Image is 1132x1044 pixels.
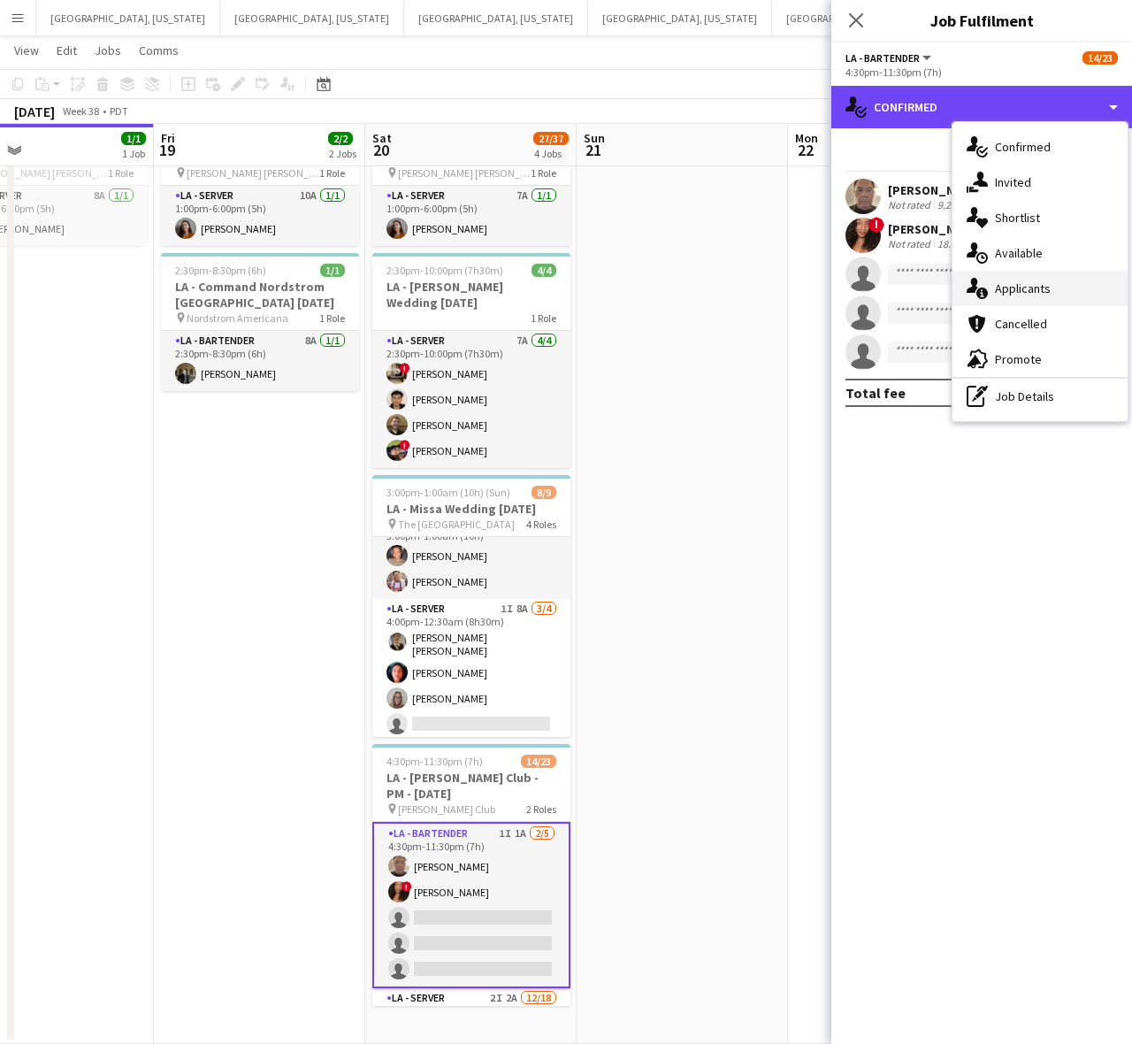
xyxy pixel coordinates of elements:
[934,237,976,250] div: 18.82mi
[845,51,934,65] button: LA - Bartender
[187,166,319,180] span: [PERSON_NAME] [PERSON_NAME] Hills
[372,279,570,311] h3: LA - [PERSON_NAME] Wedding [DATE]
[845,51,920,65] span: LA - Bartender
[372,475,570,737] app-job-card: 3:00pm-1:00am (10h) (Sun)8/9LA - Missa Wedding [DATE] The [GEOGRAPHIC_DATA]4 Roles3:00pm-1:00am (...
[122,147,145,160] div: 1 Job
[386,755,483,768] span: 4:30pm-11:30pm (7h)
[108,166,134,180] span: 1 Role
[50,39,84,62] a: Edit
[831,86,1132,128] div: Confirmed
[372,186,570,246] app-card-role: LA - Server7A1/11:00pm-6:00pm (5h)[PERSON_NAME]
[88,39,128,62] a: Jobs
[372,513,570,599] app-card-role: LA - Bartender9A2/23:00pm-1:00am (10h)[PERSON_NAME][PERSON_NAME]
[372,770,570,802] h3: LA - [PERSON_NAME] Club - PM - [DATE]
[161,331,359,391] app-card-role: LA - Bartender8A1/12:30pm-8:30pm (6h)[PERSON_NAME]
[110,104,128,118] div: PDT
[533,132,569,145] span: 27/37
[792,140,818,160] span: 22
[161,130,175,146] span: Fri
[952,379,1128,414] div: Job Details
[7,39,46,62] a: View
[534,147,568,160] div: 4 Jobs
[995,139,1051,155] span: Confirmed
[995,316,1047,332] span: Cancelled
[402,881,412,892] span: !
[400,363,410,373] span: !
[161,108,359,246] app-job-card: 1:00pm-6:00pm (5h)1/1LA - [PERSON_NAME] [PERSON_NAME][GEOGRAPHIC_DATA] [DATE] [PERSON_NAME] [PERS...
[372,130,392,146] span: Sat
[386,264,503,277] span: 2:30pm-10:00pm (7h30m)
[372,744,570,1006] app-job-card: 4:30pm-11:30pm (7h)14/23LA - [PERSON_NAME] Club - PM - [DATE] [PERSON_NAME] Club2 RolesLA - Barte...
[526,518,556,531] span: 4 Roles
[175,264,266,277] span: 2:30pm-8:30pm (6h)
[532,486,556,499] span: 8/9
[372,253,570,468] app-job-card: 2:30pm-10:00pm (7h30m)4/4LA - [PERSON_NAME] Wedding [DATE]1 RoleLA - Server7A4/42:30pm-10:00pm (7...
[934,198,971,211] div: 9.25mi
[532,264,556,277] span: 4/4
[400,440,410,450] span: !
[36,1,220,35] button: [GEOGRAPHIC_DATA], [US_STATE]
[888,221,982,237] div: [PERSON_NAME]
[320,264,345,277] span: 1/1
[372,108,570,246] app-job-card: 1:00pm-6:00pm (5h)1/1LA - [PERSON_NAME] [PERSON_NAME][GEOGRAPHIC_DATA] [DATE] [PERSON_NAME] [PERS...
[868,217,884,233] span: !
[772,1,956,35] button: [GEOGRAPHIC_DATA], [US_STATE]
[588,1,772,35] button: [GEOGRAPHIC_DATA], [US_STATE]
[319,166,345,180] span: 1 Role
[398,518,515,531] span: The [GEOGRAPHIC_DATA]
[581,140,605,160] span: 21
[995,210,1040,226] span: Shortlist
[995,280,1051,296] span: Applicants
[319,311,345,325] span: 1 Role
[584,130,605,146] span: Sun
[531,166,556,180] span: 1 Role
[14,103,55,120] div: [DATE]
[995,245,1043,261] span: Available
[521,755,556,768] span: 14/23
[58,104,103,118] span: Week 38
[398,166,531,180] span: [PERSON_NAME] [PERSON_NAME] Hills
[995,174,1031,190] span: Invited
[161,253,359,391] app-job-card: 2:30pm-8:30pm (6h)1/1LA - Command Nordstrom [GEOGRAPHIC_DATA] [DATE] Nordstrom Americana1 RoleLA ...
[995,351,1042,367] span: Promote
[386,486,510,499] span: 3:00pm-1:00am (10h) (Sun)
[526,802,556,816] span: 2 Roles
[220,1,404,35] button: [GEOGRAPHIC_DATA], [US_STATE]
[888,182,982,198] div: [PERSON_NAME]
[888,237,934,250] div: Not rated
[372,501,570,517] h3: LA - Missa Wedding [DATE]
[795,130,818,146] span: Mon
[132,39,186,62] a: Comms
[14,42,39,58] span: View
[57,42,77,58] span: Edit
[121,132,146,145] span: 1/1
[372,331,570,468] app-card-role: LA - Server7A4/42:30pm-10:00pm (7h30m)![PERSON_NAME][PERSON_NAME][PERSON_NAME]![PERSON_NAME]
[161,279,359,311] h3: LA - Command Nordstrom [GEOGRAPHIC_DATA] [DATE]
[329,147,356,160] div: 2 Jobs
[187,311,288,325] span: Nordstrom Americana
[161,186,359,246] app-card-role: LA - Server10A1/11:00pm-6:00pm (5h)[PERSON_NAME]
[372,822,570,988] app-card-role: LA - Bartender1I1A2/54:30pm-11:30pm (7h)[PERSON_NAME]![PERSON_NAME]
[95,42,121,58] span: Jobs
[845,65,1118,79] div: 4:30pm-11:30pm (7h)
[888,198,934,211] div: Not rated
[158,140,175,160] span: 19
[404,1,588,35] button: [GEOGRAPHIC_DATA], [US_STATE]
[372,599,570,741] app-card-role: LA - Server1I8A3/44:00pm-12:30am (8h30m)[PERSON_NAME] [PERSON_NAME][PERSON_NAME][PERSON_NAME]
[845,384,906,402] div: Total fee
[398,802,495,816] span: [PERSON_NAME] Club
[370,140,392,160] span: 20
[1082,51,1118,65] span: 14/23
[328,132,353,145] span: 2/2
[139,42,179,58] span: Comms
[531,311,556,325] span: 1 Role
[831,9,1132,32] h3: Job Fulfilment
